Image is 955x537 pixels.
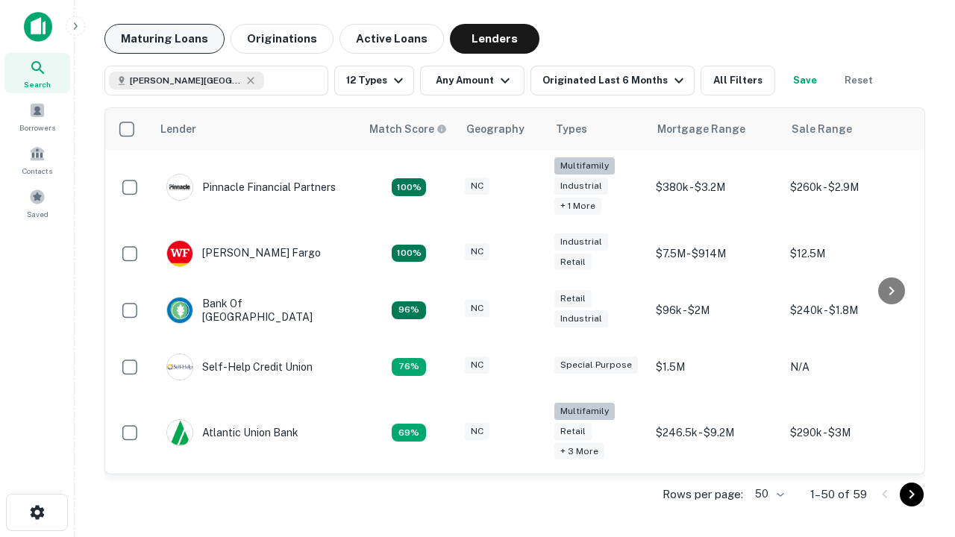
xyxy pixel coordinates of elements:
span: Borrowers [19,122,55,134]
div: Self-help Credit Union [166,354,313,380]
div: Retail [554,423,592,440]
th: Geography [457,108,547,150]
div: + 1 more [554,198,601,215]
img: capitalize-icon.png [24,12,52,42]
button: Originations [231,24,334,54]
div: Matching Properties: 10, hasApolloMatch: undefined [392,424,426,442]
button: Any Amount [420,66,525,95]
div: Matching Properties: 11, hasApolloMatch: undefined [392,358,426,376]
div: NC [465,243,489,260]
div: NC [465,423,489,440]
button: Maturing Loans [104,24,225,54]
span: Saved [27,208,48,220]
p: Rows per page: [663,486,743,503]
span: Contacts [22,165,52,177]
td: $12.5M [783,225,917,282]
img: picture [167,298,192,323]
img: picture [167,420,192,445]
div: Atlantic Union Bank [166,419,298,446]
button: All Filters [701,66,775,95]
div: Industrial [554,178,608,195]
div: Mortgage Range [657,120,745,138]
div: [PERSON_NAME] Fargo [166,240,321,267]
div: Retail [554,290,592,307]
p: 1–50 of 59 [810,486,867,503]
div: Special Purpose [554,357,638,374]
div: Sale Range [792,120,852,138]
div: Geography [466,120,525,138]
span: [PERSON_NAME][GEOGRAPHIC_DATA], [GEOGRAPHIC_DATA] [130,74,242,87]
td: $96k - $2M [648,282,783,339]
button: 12 Types [334,66,414,95]
button: Go to next page [900,483,924,506]
h6: Match Score [369,121,444,137]
td: $240k - $1.8M [783,282,917,339]
td: $380k - $3.2M [648,150,783,225]
th: Types [547,108,648,150]
iframe: Chat Widget [880,418,955,489]
div: Lender [160,120,196,138]
button: Originated Last 6 Months [530,66,695,95]
th: Sale Range [783,108,917,150]
div: NC [465,300,489,317]
img: picture [167,354,192,380]
div: Pinnacle Financial Partners [166,174,336,201]
div: NC [465,178,489,195]
a: Search [4,53,70,93]
div: Matching Properties: 26, hasApolloMatch: undefined [392,178,426,196]
td: $260k - $2.9M [783,150,917,225]
button: Save your search to get updates of matches that match your search criteria. [781,66,829,95]
button: Lenders [450,24,539,54]
div: Multifamily [554,157,615,175]
th: Lender [151,108,360,150]
img: picture [167,175,192,200]
div: 50 [749,483,786,505]
div: Industrial [554,310,608,327]
td: $1.5M [648,339,783,395]
div: Retail [554,254,592,271]
button: Reset [835,66,883,95]
td: $246.5k - $9.2M [648,395,783,471]
div: Industrial [554,233,608,251]
td: $7.5M - $914M [648,225,783,282]
a: Borrowers [4,96,70,136]
div: Types [556,120,587,138]
div: Multifamily [554,403,615,420]
div: Capitalize uses an advanced AI algorithm to match your search with the best lender. The match sco... [369,121,447,137]
td: $290k - $3M [783,395,917,471]
div: + 3 more [554,443,604,460]
td: N/A [783,339,917,395]
th: Capitalize uses an advanced AI algorithm to match your search with the best lender. The match sco... [360,108,457,150]
div: Bank Of [GEOGRAPHIC_DATA] [166,297,345,324]
th: Mortgage Range [648,108,783,150]
div: NC [465,357,489,374]
a: Saved [4,183,70,223]
div: Originated Last 6 Months [542,72,688,89]
div: Matching Properties: 15, hasApolloMatch: undefined [392,245,426,263]
button: Active Loans [339,24,444,54]
div: Matching Properties: 14, hasApolloMatch: undefined [392,301,426,319]
img: picture [167,241,192,266]
a: Contacts [4,139,70,180]
span: Search [24,78,51,90]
